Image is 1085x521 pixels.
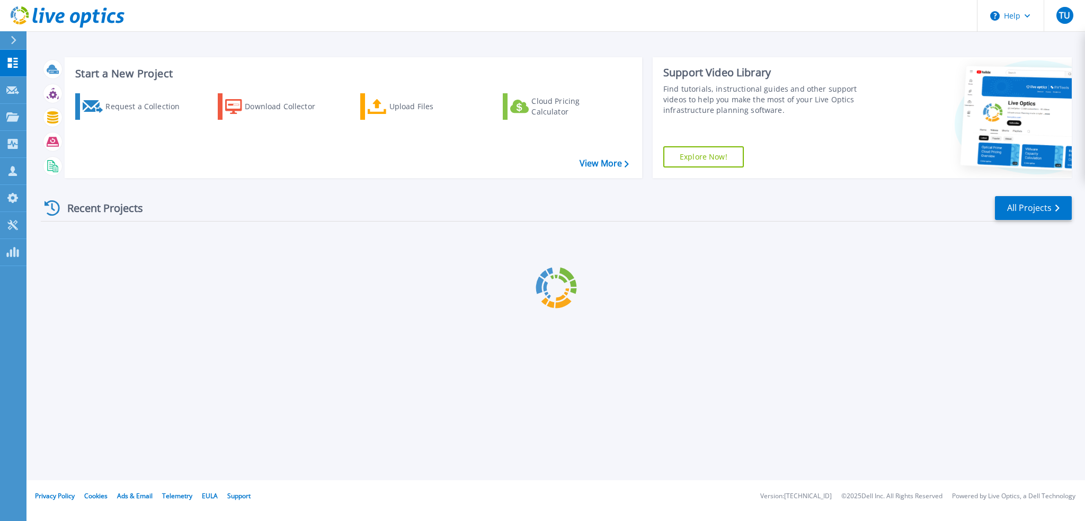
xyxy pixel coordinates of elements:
[105,96,190,117] div: Request a Collection
[84,491,108,500] a: Cookies
[35,491,75,500] a: Privacy Policy
[663,84,878,116] div: Find tutorials, instructional guides and other support videos to help you make the most of your L...
[41,195,157,221] div: Recent Projects
[1059,11,1070,20] span: TU
[663,146,744,167] a: Explore Now!
[75,68,628,80] h3: Start a New Project
[503,93,621,120] a: Cloud Pricing Calculator
[389,96,474,117] div: Upload Files
[952,493,1075,500] li: Powered by Live Optics, a Dell Technology
[162,491,192,500] a: Telemetry
[75,93,193,120] a: Request a Collection
[117,491,153,500] a: Ads & Email
[245,96,330,117] div: Download Collector
[218,93,336,120] a: Download Collector
[760,493,832,500] li: Version: [TECHNICAL_ID]
[841,493,942,500] li: © 2025 Dell Inc. All Rights Reserved
[202,491,218,500] a: EULA
[663,66,878,80] div: Support Video Library
[531,96,616,117] div: Cloud Pricing Calculator
[360,93,478,120] a: Upload Files
[227,491,251,500] a: Support
[995,196,1072,220] a: All Projects
[580,158,629,169] a: View More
